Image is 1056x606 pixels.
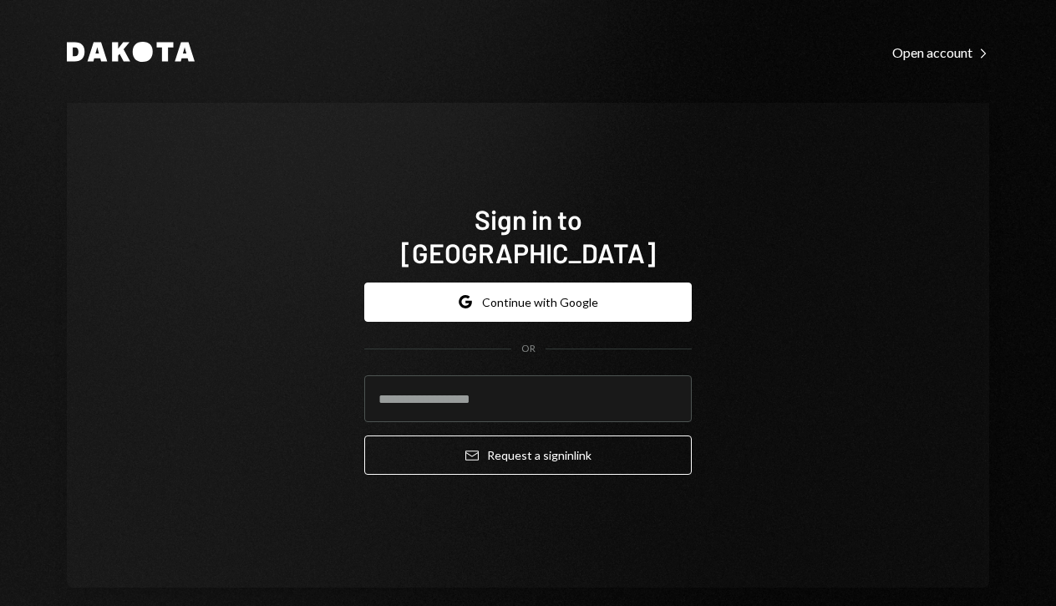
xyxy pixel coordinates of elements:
[364,202,692,269] h1: Sign in to [GEOGRAPHIC_DATA]
[892,43,989,61] a: Open account
[364,435,692,475] button: Request a signinlink
[521,342,536,356] div: OR
[892,44,989,61] div: Open account
[364,283,692,322] button: Continue with Google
